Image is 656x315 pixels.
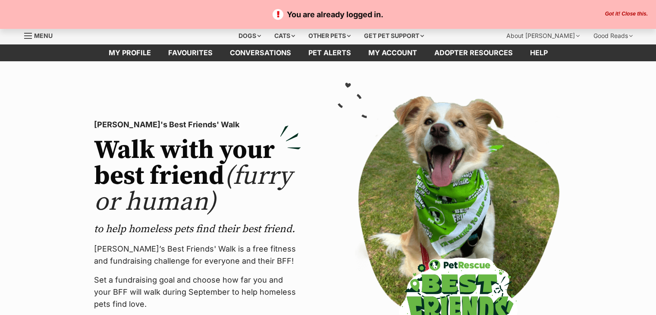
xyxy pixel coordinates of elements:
[426,44,521,61] a: Adopter resources
[521,44,556,61] a: Help
[100,44,160,61] a: My profile
[221,44,300,61] a: conversations
[94,274,301,310] p: Set a fundraising goal and choose how far you and your BFF will walk during September to help hom...
[300,44,360,61] a: Pet alerts
[500,27,586,44] div: About [PERSON_NAME]
[94,160,292,218] span: (furry or human)
[94,138,301,215] h2: Walk with your best friend
[94,119,301,131] p: [PERSON_NAME]'s Best Friends' Walk
[587,27,639,44] div: Good Reads
[232,27,267,44] div: Dogs
[94,222,301,236] p: to help homeless pets find their best friend.
[268,27,301,44] div: Cats
[302,27,357,44] div: Other pets
[360,44,426,61] a: My account
[24,27,59,43] a: Menu
[34,32,53,39] span: Menu
[358,27,430,44] div: Get pet support
[94,243,301,267] p: [PERSON_NAME]’s Best Friends' Walk is a free fitness and fundraising challenge for everyone and t...
[160,44,221,61] a: Favourites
